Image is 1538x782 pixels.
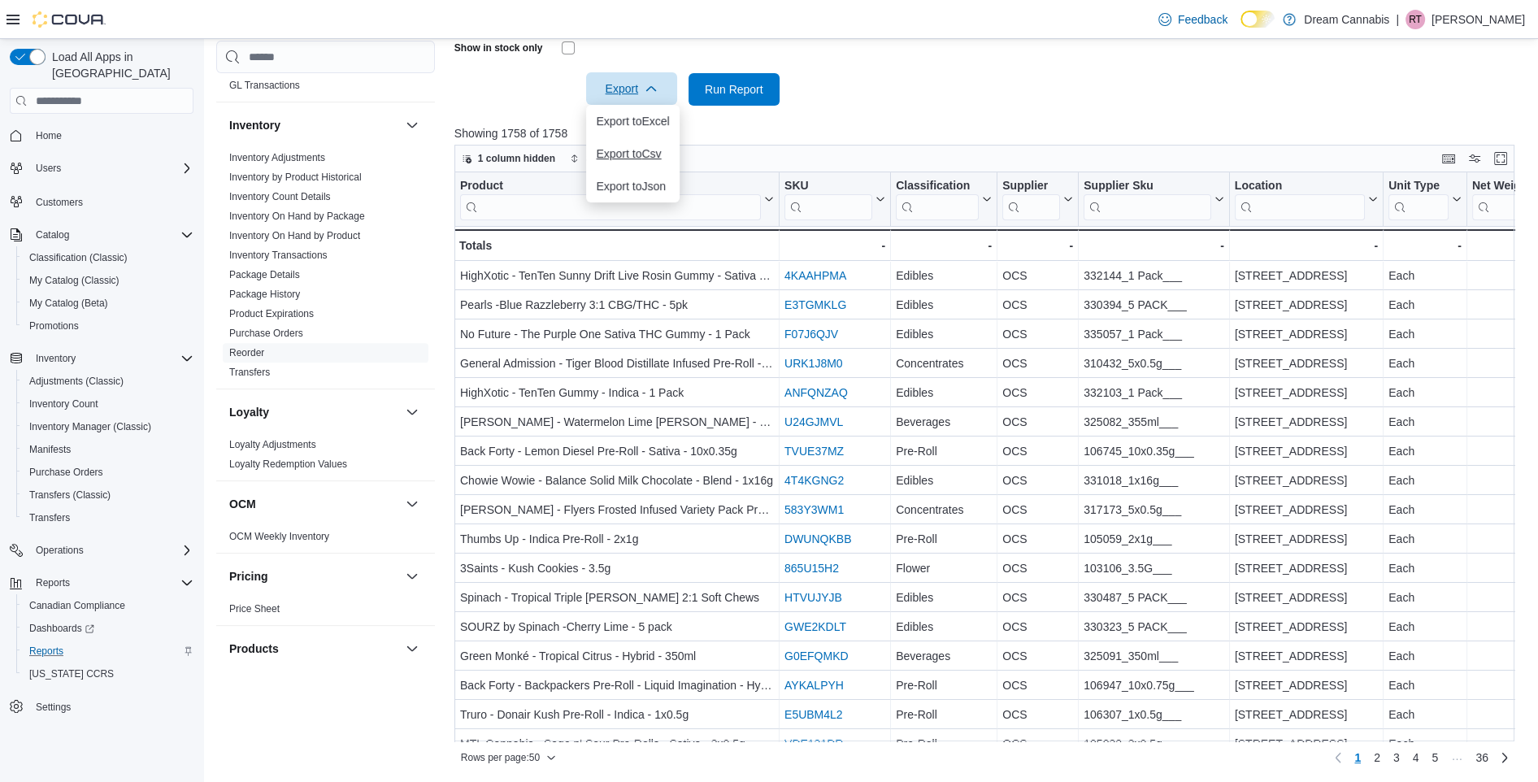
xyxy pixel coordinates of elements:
[1235,179,1365,220] div: Location
[29,645,63,658] span: Reports
[29,297,108,310] span: My Catalog (Beta)
[229,328,303,339] a: Purchase Orders
[23,664,193,684] span: Washington CCRS
[16,393,200,415] button: Inventory Count
[216,56,435,102] div: Finance
[229,496,256,512] h3: OCM
[896,295,992,315] div: Edibles
[33,11,106,28] img: Cova
[1409,10,1422,29] span: RT
[23,371,130,391] a: Adjustments (Classic)
[36,544,84,557] span: Operations
[1178,11,1227,28] span: Feedback
[1235,412,1378,432] div: [STREET_ADDRESS]
[1388,441,1462,461] div: Each
[229,641,399,657] button: Products
[1240,11,1275,28] input: Dark Mode
[1084,354,1224,373] div: 310432_5x0.5g___
[896,354,992,373] div: Concentrates
[1002,529,1073,549] div: OCS
[784,708,843,721] a: E5UBM4L2
[16,461,200,484] button: Purchase Orders
[3,224,200,246] button: Catalog
[216,527,435,553] div: OCM
[23,394,105,414] a: Inventory Count
[1084,236,1224,255] div: -
[402,402,422,422] button: Loyalty
[1235,295,1378,315] div: [STREET_ADDRESS]
[29,697,193,717] span: Settings
[29,191,193,211] span: Customers
[586,72,677,105] button: Export
[23,619,101,638] a: Dashboards
[29,622,94,635] span: Dashboards
[1002,471,1073,490] div: OCS
[29,573,193,593] span: Reports
[23,440,77,459] a: Manifests
[3,157,200,180] button: Users
[3,539,200,562] button: Operations
[229,171,362,184] span: Inventory by Product Historical
[1354,749,1361,766] span: 1
[896,179,979,194] div: Classification
[586,105,679,137] button: Export toExcel
[1002,266,1073,285] div: OCS
[460,412,774,432] div: [PERSON_NAME] - Watermelon Lime [PERSON_NAME] - Hybrid - 355ml
[16,438,200,461] button: Manifests
[23,271,193,290] span: My Catalog (Classic)
[29,599,125,612] span: Canadian Compliance
[23,394,193,414] span: Inventory Count
[23,248,193,267] span: Classification (Classic)
[1495,748,1514,767] a: Next page
[460,179,761,220] div: Product
[1002,500,1073,519] div: OCS
[29,443,71,456] span: Manifests
[10,117,193,761] nav: Complex example
[460,179,761,194] div: Product
[1432,10,1525,29] p: [PERSON_NAME]
[46,49,193,81] span: Load All Apps in [GEOGRAPHIC_DATA]
[1469,745,1495,771] a: Page 36 of 36
[23,641,70,661] a: Reports
[29,159,67,178] button: Users
[784,591,842,604] a: HTVUJYJB
[1084,295,1224,315] div: 330394_5 PACK___
[460,354,774,373] div: General Admission - Tiger Blood Distillate Infused Pre-Roll - Indica - 5x0.5g
[23,619,193,638] span: Dashboards
[229,641,279,657] h3: Products
[1475,749,1488,766] span: 36
[896,529,992,549] div: Pre-Roll
[29,573,76,593] button: Reports
[16,292,200,315] button: My Catalog (Beta)
[460,500,774,519] div: [PERSON_NAME] - Flyers Frosted Infused Variety Pack Pre-Rolls - Hybrid - 5x0.5g
[1002,295,1073,315] div: OCS
[896,236,992,255] div: -
[229,438,316,451] span: Loyalty Adjustments
[23,271,126,290] a: My Catalog (Classic)
[1084,383,1224,402] div: 332103_1 Pack___
[29,466,103,479] span: Purchase Orders
[1084,529,1224,549] div: 105059_2x1g___
[229,289,300,300] a: Package History
[216,435,435,480] div: Loyalty
[23,440,193,459] span: Manifests
[229,347,264,358] a: Reorder
[16,640,200,663] button: Reports
[1002,179,1073,220] button: Supplier
[896,471,992,490] div: Edibles
[1235,266,1378,285] div: [STREET_ADDRESS]
[23,417,158,437] a: Inventory Manager (Classic)
[784,474,844,487] a: 4T4KGNG2
[29,319,79,332] span: Promotions
[896,500,992,519] div: Concentrates
[29,126,68,146] a: Home
[16,506,200,529] button: Transfers
[16,269,200,292] button: My Catalog (Classic)
[23,316,85,336] a: Promotions
[229,268,300,281] span: Package Details
[1413,749,1419,766] span: 4
[1002,354,1073,373] div: OCS
[402,567,422,586] button: Pricing
[229,230,360,241] a: Inventory On Hand by Product
[459,236,774,255] div: Totals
